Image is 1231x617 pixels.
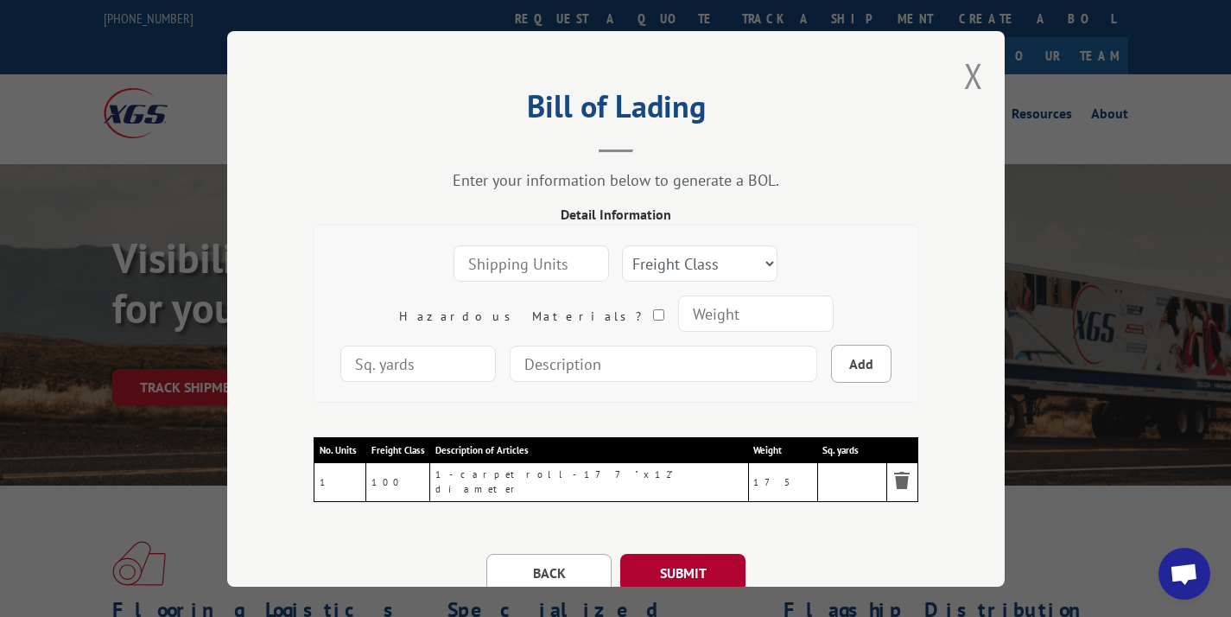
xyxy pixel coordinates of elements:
[314,462,365,501] td: 1
[748,462,817,501] td: 175
[677,296,833,332] input: Weight
[652,309,663,321] input: Hazardous Materials?
[398,308,663,324] label: Hazardous Materials?
[429,437,748,462] th: Description of Articles
[314,94,918,127] h2: Bill of Lading
[892,469,912,490] img: Remove item
[454,245,609,282] input: Shipping Units
[1158,548,1210,600] div: Open chat
[429,462,748,501] td: 1 - carpet roll - 177" x 12" diameter
[314,437,365,462] th: No. Units
[314,170,918,190] div: Enter your information below to generate a BOL.
[620,554,746,592] button: SUBMIT
[510,346,817,382] input: Description
[817,437,886,462] th: Sq. yards
[748,437,817,462] th: Weight
[340,346,496,382] input: Sq. yards
[365,437,429,462] th: Freight Class
[486,554,612,592] button: BACK
[365,462,429,501] td: 100
[314,204,918,225] div: Detail Information
[964,53,983,99] button: Close modal
[831,345,892,383] button: Add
